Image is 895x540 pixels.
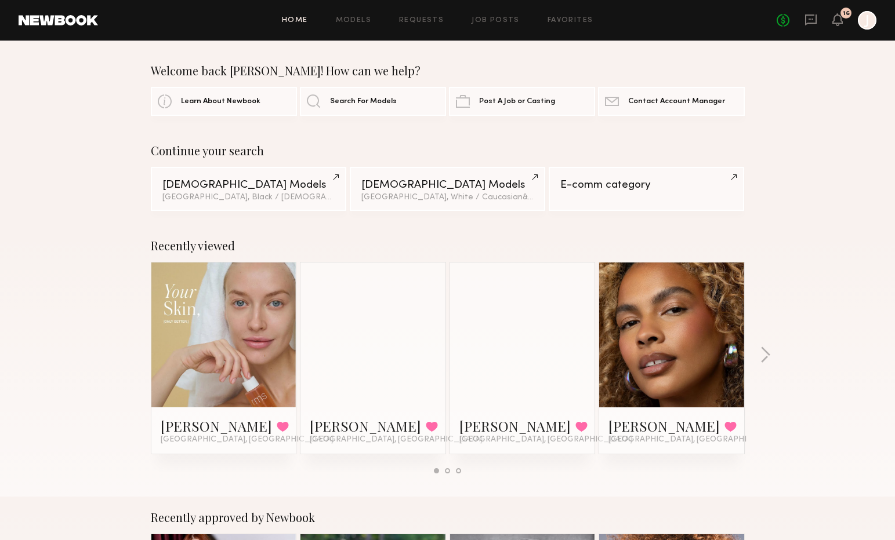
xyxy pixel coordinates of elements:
a: [PERSON_NAME] [459,417,571,435]
a: Search For Models [300,87,446,116]
span: [GEOGRAPHIC_DATA], [GEOGRAPHIC_DATA] [459,435,632,444]
a: J [858,11,876,30]
a: Home [282,17,308,24]
div: 16 [843,10,850,17]
span: [GEOGRAPHIC_DATA], [GEOGRAPHIC_DATA] [310,435,483,444]
div: Continue your search [151,144,745,158]
span: Learn About Newbook [181,98,260,105]
a: [PERSON_NAME] [608,417,720,435]
div: Recently approved by Newbook [151,510,745,524]
div: E-comm category [560,180,733,191]
a: Post A Job or Casting [449,87,595,116]
span: Contact Account Manager [628,98,725,105]
a: [DEMOGRAPHIC_DATA] Models[GEOGRAPHIC_DATA], White / Caucasian&1other filter [350,167,545,211]
a: Requests [399,17,444,24]
a: Learn About Newbook [151,87,297,116]
div: Welcome back [PERSON_NAME]! How can we help? [151,64,745,78]
span: Search For Models [330,98,397,105]
div: Recently viewed [151,239,745,253]
div: [GEOGRAPHIC_DATA], Black / [DEMOGRAPHIC_DATA] [162,194,335,202]
a: Contact Account Manager [598,87,744,116]
div: [DEMOGRAPHIC_DATA] Models [162,180,335,191]
span: & 1 other filter [523,194,572,201]
a: Favorites [548,17,593,24]
a: Models [336,17,371,24]
a: [PERSON_NAME] [161,417,272,435]
span: [GEOGRAPHIC_DATA], [GEOGRAPHIC_DATA] [161,435,334,444]
span: [GEOGRAPHIC_DATA], [GEOGRAPHIC_DATA] [608,435,781,444]
span: Post A Job or Casting [479,98,555,105]
a: [DEMOGRAPHIC_DATA] Models[GEOGRAPHIC_DATA], Black / [DEMOGRAPHIC_DATA] [151,167,346,211]
a: [PERSON_NAME] [310,417,421,435]
a: E-comm category [549,167,744,211]
a: Job Posts [472,17,520,24]
div: [DEMOGRAPHIC_DATA] Models [361,180,534,191]
div: [GEOGRAPHIC_DATA], White / Caucasian [361,194,534,202]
